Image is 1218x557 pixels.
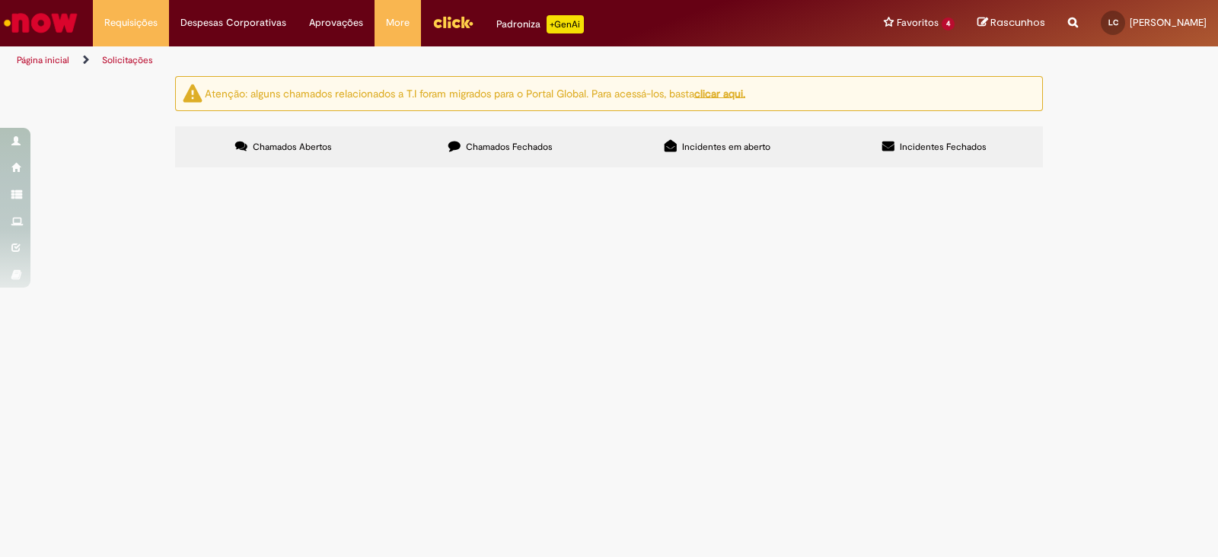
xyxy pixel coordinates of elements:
[900,141,987,153] span: Incidentes Fechados
[466,141,553,153] span: Chamados Fechados
[2,8,80,38] img: ServiceNow
[253,141,332,153] span: Chamados Abertos
[694,86,745,100] a: clicar aqui.
[682,141,770,153] span: Incidentes em aberto
[1130,16,1207,29] span: [PERSON_NAME]
[547,15,584,33] p: +GenAi
[309,15,363,30] span: Aprovações
[1108,18,1118,27] span: LC
[104,15,158,30] span: Requisições
[180,15,286,30] span: Despesas Corporativas
[386,15,410,30] span: More
[496,15,584,33] div: Padroniza
[990,15,1045,30] span: Rascunhos
[205,86,745,100] ng-bind-html: Atenção: alguns chamados relacionados a T.I foram migrados para o Portal Global. Para acessá-los,...
[102,54,153,66] a: Solicitações
[432,11,473,33] img: click_logo_yellow_360x200.png
[897,15,939,30] span: Favoritos
[942,18,955,30] span: 4
[11,46,801,75] ul: Trilhas de página
[977,16,1045,30] a: Rascunhos
[17,54,69,66] a: Página inicial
